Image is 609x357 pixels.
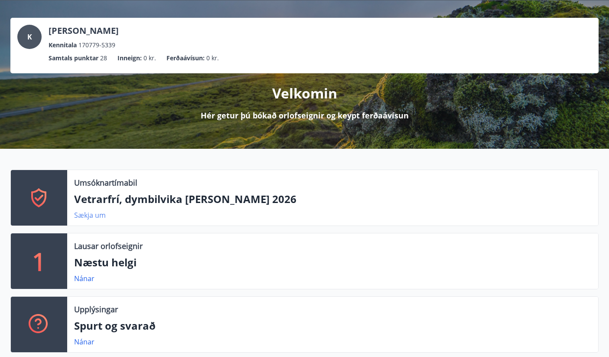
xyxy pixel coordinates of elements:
p: Umsóknartímabil [74,177,137,188]
span: K [27,32,32,42]
span: 28 [100,53,107,63]
a: Sækja um [74,210,106,220]
p: Ferðaávísun : [166,53,205,63]
p: Lausar orlofseignir [74,240,143,252]
p: Velkomin [272,84,337,103]
p: Hér getur þú bókað orlofseignir og keypt ferðaávísun [201,110,409,121]
a: Nánar [74,274,94,283]
p: Vetrarfrí, dymbilvika [PERSON_NAME] 2026 [74,192,591,206]
p: 1 [32,245,46,278]
span: 170779-5339 [78,40,115,50]
p: Inneign : [117,53,142,63]
a: Nánar [74,337,94,347]
p: [PERSON_NAME] [49,25,119,37]
span: 0 kr. [206,53,219,63]
span: 0 kr. [143,53,156,63]
p: Upplýsingar [74,304,118,315]
p: Spurt og svarað [74,318,591,333]
p: Kennitala [49,40,77,50]
p: Næstu helgi [74,255,591,270]
p: Samtals punktar [49,53,98,63]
